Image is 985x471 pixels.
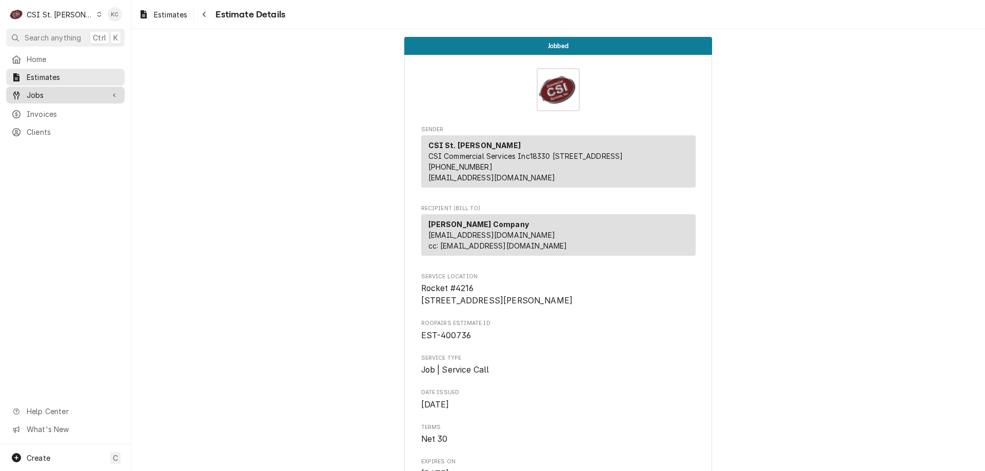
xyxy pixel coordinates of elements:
[421,365,489,375] span: Job | Service Call
[6,87,125,104] a: Go to Jobs
[113,32,118,43] span: K
[27,424,119,435] span: What's New
[108,7,122,22] div: Kelly Christen's Avatar
[421,319,696,341] div: Roopairs Estimate ID
[428,152,623,160] span: CSI Commercial Services Inc18330 [STREET_ADDRESS]
[113,453,118,463] span: C
[421,126,696,134] span: Sender
[428,162,493,171] a: [PHONE_NUMBER]
[196,6,212,23] button: Navigate back
[421,282,696,306] span: Service Location
[421,135,696,188] div: Sender
[27,72,120,83] span: Estimates
[421,458,696,466] span: Expires On
[421,354,696,376] div: Service Type
[421,319,696,327] span: Roopairs Estimate ID
[27,127,120,137] span: Clients
[6,29,125,47] button: Search anythingCtrlK
[27,90,104,100] span: Jobs
[537,68,580,111] img: Logo
[404,37,712,55] div: Status
[548,43,568,49] span: Jobbed
[428,220,529,229] strong: [PERSON_NAME] Company
[421,331,471,340] span: EST-400736
[421,126,696,192] div: Estimate Sender
[6,403,125,420] a: Go to Help Center
[6,124,125,140] a: Clients
[421,283,573,305] span: Rocket #4216 [STREET_ADDRESS][PERSON_NAME]
[421,204,696,260] div: Estimate Recipient
[6,106,125,122] a: Invoices
[428,173,555,182] a: [EMAIL_ADDRESS][DOMAIN_NAME]
[421,135,696,192] div: Sender
[428,141,521,150] strong: CSI St. [PERSON_NAME]
[421,214,696,256] div: Recipient (Bill To)
[421,434,448,444] span: Net 30
[212,8,285,22] span: Estimate Details
[6,51,125,68] a: Home
[421,433,696,445] span: Terms
[134,6,191,23] a: Estimates
[421,388,696,397] span: Date Issued
[421,399,696,411] span: Date Issued
[9,7,24,22] div: CSI St. Louis's Avatar
[421,330,696,342] span: Roopairs Estimate ID
[421,423,696,432] span: Terms
[9,7,24,22] div: C
[421,204,696,213] span: Recipient (Bill To)
[6,69,125,86] a: Estimates
[421,400,449,409] span: [DATE]
[421,273,696,281] span: Service Location
[421,273,696,307] div: Service Location
[154,9,187,20] span: Estimates
[27,9,93,20] div: CSI St. [PERSON_NAME]
[421,364,696,376] span: Service Type
[25,32,81,43] span: Search anything
[428,231,567,250] span: [EMAIL_ADDRESS][DOMAIN_NAME] cc: [EMAIL_ADDRESS][DOMAIN_NAME]
[421,388,696,411] div: Date Issued
[93,32,106,43] span: Ctrl
[421,214,696,260] div: Recipient (Bill To)
[421,423,696,445] div: Terms
[6,421,125,438] a: Go to What's New
[27,54,120,65] span: Home
[27,406,119,417] span: Help Center
[108,7,122,22] div: KC
[27,454,50,462] span: Create
[421,354,696,362] span: Service Type
[27,109,120,119] span: Invoices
